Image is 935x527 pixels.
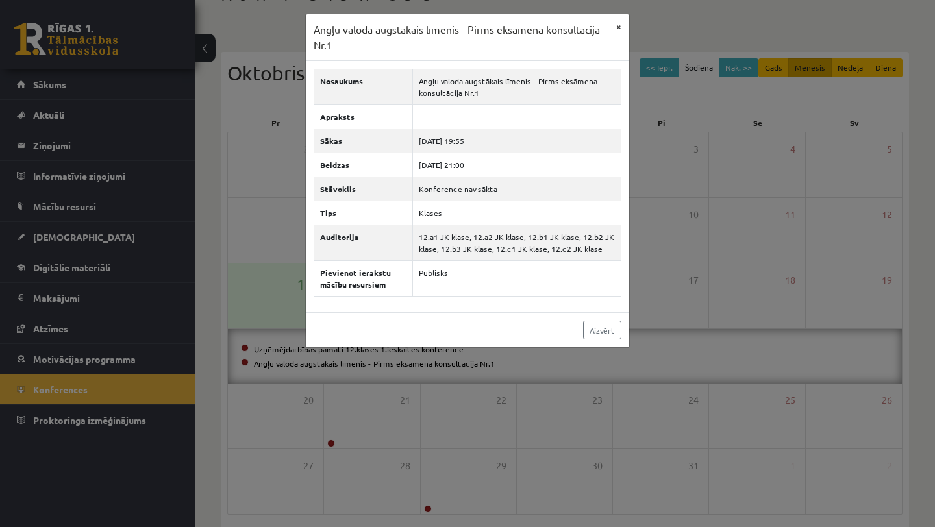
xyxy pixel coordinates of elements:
th: Pievienot ierakstu mācību resursiem [314,261,413,297]
th: Sākas [314,129,413,153]
th: Beidzas [314,153,413,177]
td: Klases [412,201,621,225]
td: Publisks [412,261,621,297]
th: Stāvoklis [314,177,413,201]
td: Angļu valoda augstākais līmenis - Pirms eksāmena konsultācija Nr.1 [412,69,621,105]
th: Apraksts [314,105,413,129]
th: Auditorija [314,225,413,261]
a: Aizvērt [583,321,621,339]
td: [DATE] 21:00 [412,153,621,177]
th: Tips [314,201,413,225]
td: Konference nav sākta [412,177,621,201]
th: Nosaukums [314,69,413,105]
td: 12.a1 JK klase, 12.a2 JK klase, 12.b1 JK klase, 12.b2 JK klase, 12.b3 JK klase, 12.c1 JK klase, 1... [412,225,621,261]
button: × [608,14,629,39]
td: [DATE] 19:55 [412,129,621,153]
h3: Angļu valoda augstākais līmenis - Pirms eksāmena konsultācija Nr.1 [314,22,608,53]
